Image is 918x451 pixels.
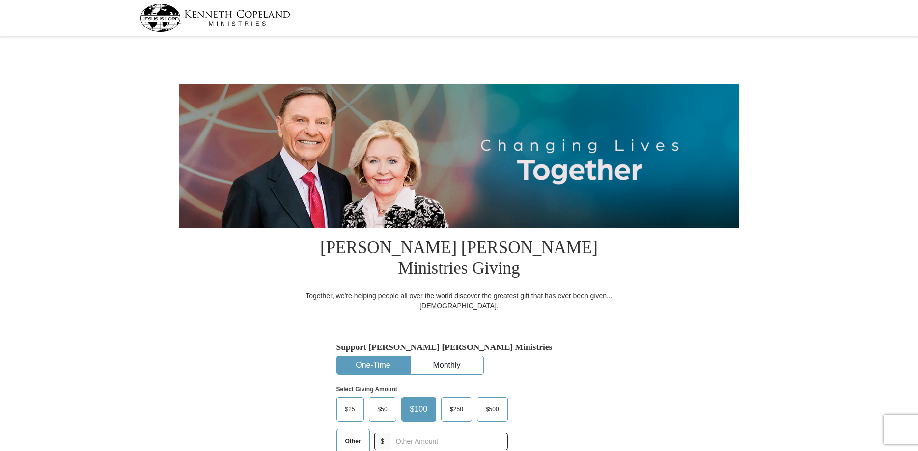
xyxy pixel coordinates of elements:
strong: Select Giving Amount [336,386,397,393]
span: $50 [373,402,392,417]
h1: [PERSON_NAME] [PERSON_NAME] Ministries Giving [300,228,619,291]
span: $25 [340,402,360,417]
span: $100 [405,402,433,417]
span: $ [374,433,391,450]
button: Monthly [411,356,483,374]
h5: Support [PERSON_NAME] [PERSON_NAME] Ministries [336,342,582,352]
span: $500 [481,402,504,417]
div: Together, we're helping people all over the world discover the greatest gift that has ever been g... [300,291,619,311]
input: Other Amount [390,433,507,450]
span: Other [340,434,366,449]
button: One-Time [337,356,410,374]
img: kcm-header-logo.svg [140,4,290,32]
span: $250 [445,402,468,417]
